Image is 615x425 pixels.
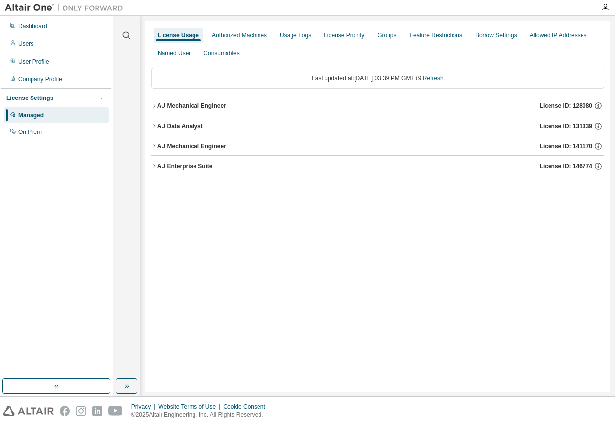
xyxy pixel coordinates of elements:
div: License Settings [6,94,53,102]
div: License Usage [158,32,199,39]
button: AU Data AnalystLicense ID: 131339 [151,115,604,137]
span: License ID: 146774 [540,163,592,170]
button: AU Enterprise SuiteLicense ID: 146774 [151,156,604,177]
img: Altair One [5,3,128,13]
div: Authorized Machines [212,32,267,39]
div: License Priority [324,32,364,39]
div: Website Terms of Use [158,403,223,411]
img: facebook.svg [60,406,70,416]
div: Company Profile [18,75,62,83]
div: Named User [158,49,191,57]
div: Usage Logs [280,32,311,39]
div: Allowed IP Addresses [530,32,587,39]
div: AU Mechanical Engineer [157,142,226,150]
span: License ID: 131339 [540,122,592,130]
div: Last updated at: [DATE] 03:39 PM GMT+9 [151,68,604,89]
p: © 2025 Altair Engineering, Inc. All Rights Reserved. [131,411,271,419]
div: Cookie Consent [223,403,271,411]
div: Consumables [203,49,239,57]
div: AU Enterprise Suite [157,163,213,170]
a: Refresh [423,75,444,82]
div: Borrow Settings [475,32,517,39]
div: Feature Restrictions [410,32,462,39]
img: linkedin.svg [92,406,102,416]
div: AU Data Analyst [157,122,203,130]
img: youtube.svg [108,406,123,416]
div: Privacy [131,403,158,411]
img: altair_logo.svg [3,406,54,416]
div: Managed [18,111,44,119]
div: User Profile [18,58,49,65]
button: AU Mechanical EngineerLicense ID: 128080 [151,95,604,117]
div: AU Mechanical Engineer [157,102,226,110]
div: Groups [377,32,396,39]
button: AU Mechanical EngineerLicense ID: 141170 [151,135,604,157]
img: instagram.svg [76,406,86,416]
div: Users [18,40,33,48]
div: On Prem [18,128,42,136]
span: License ID: 128080 [540,102,592,110]
span: License ID: 141170 [540,142,592,150]
div: Dashboard [18,22,47,30]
